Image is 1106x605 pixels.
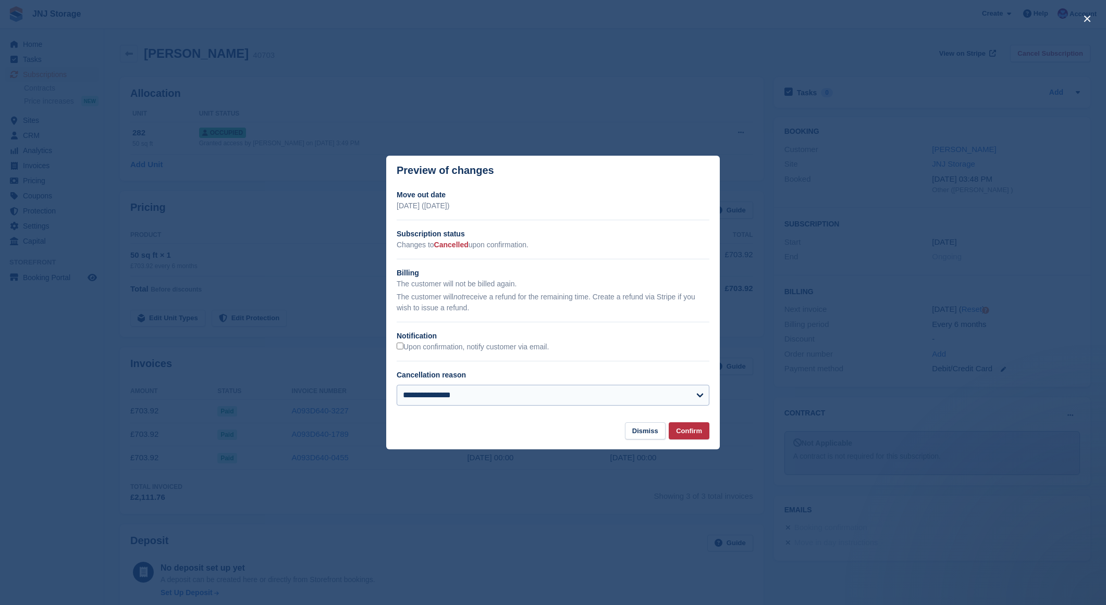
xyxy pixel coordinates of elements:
label: Cancellation reason [397,371,466,379]
p: The customer will receive a refund for the remaining time. Create a refund via Stripe if you wish... [397,292,709,313]
p: The customer will not be billed again. [397,279,709,289]
label: Upon confirmation, notify customer via email. [397,343,549,352]
button: Confirm [669,422,709,439]
h2: Notification [397,331,709,342]
p: Preview of changes [397,165,494,177]
input: Upon confirmation, notify customer via email. [397,343,403,349]
button: Dismiss [625,422,666,439]
h2: Subscription status [397,229,709,240]
p: Changes to upon confirmation. [397,240,709,250]
h2: Move out date [397,190,709,200]
button: close [1079,10,1096,27]
p: [DATE] ([DATE]) [397,200,709,211]
span: Cancelled [434,241,469,249]
em: not [453,293,463,301]
h2: Billing [397,268,709,279]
